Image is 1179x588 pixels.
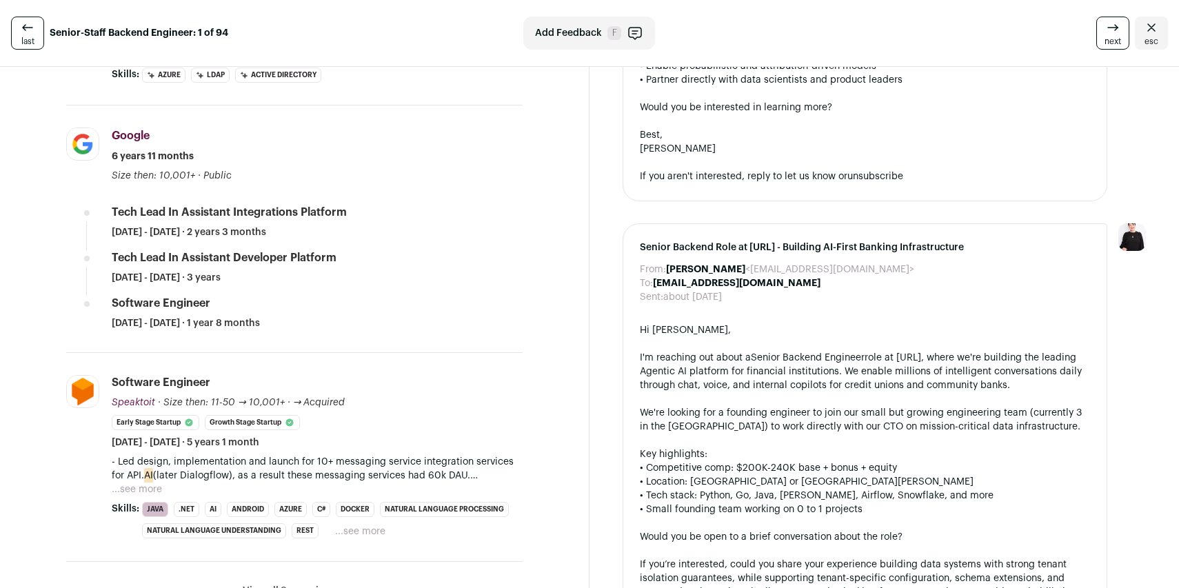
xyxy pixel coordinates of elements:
[1135,17,1168,50] a: Close
[653,278,820,288] b: [EMAIL_ADDRESS][DOMAIN_NAME]
[640,489,1090,503] div: • Tech stack: Python, Go, Java, [PERSON_NAME], Airflow, Snowflake, and more
[640,263,666,276] dt: From:
[112,225,266,239] span: [DATE] - [DATE] · 2 years 3 months
[640,447,1090,461] div: Key highlights:
[112,171,195,181] span: Size then: 10,001+
[640,290,663,304] dt: Sent:
[751,353,865,363] a: Senior Backend Engineer
[336,502,374,517] li: Docker
[67,128,99,160] img: 8d2c6156afa7017e60e680d3937f8205e5697781b6c771928cb24e9df88505de.jpg
[142,68,185,83] li: Azure
[198,169,201,183] span: ·
[112,502,139,516] span: Skills:
[640,276,653,290] dt: To:
[640,323,1090,337] div: Hi [PERSON_NAME],
[112,415,199,430] li: Early Stage Startup
[174,502,199,517] li: .NET
[112,483,162,496] button: ...see more
[112,398,155,407] span: Speaktoit
[666,263,914,276] dd: <[EMAIL_ADDRESS][DOMAIN_NAME]>
[1096,17,1129,50] a: next
[274,502,307,517] li: Azure
[191,68,230,83] li: LDAP
[1145,36,1158,47] span: esc
[112,375,210,390] div: Software Engineer
[112,455,523,483] p: - Led design, implementation and launch for 10+ messaging service integration services for API. (...
[112,436,259,449] span: [DATE] - [DATE] · 5 years 1 month
[112,296,210,311] div: Software Engineer
[142,523,286,538] li: Natural Language Understanding
[205,502,221,517] li: AI
[312,502,330,517] li: C#
[640,475,1090,489] div: • Location: [GEOGRAPHIC_DATA] or [GEOGRAPHIC_DATA][PERSON_NAME]
[292,523,319,538] li: REST
[663,290,722,304] dd: about [DATE]
[640,530,1090,544] div: Would you be open to a brief conversation about the role?
[666,265,745,274] b: [PERSON_NAME]
[50,26,228,40] strong: Senior-Staff Backend Engineer: 1 of 94
[523,17,655,50] button: Add Feedback F
[112,130,150,141] span: Google
[640,406,1090,434] div: We're looking for a founding engineer to join our small but growing engineering team (currently 3...
[1105,36,1121,47] span: next
[288,396,290,409] span: ·
[142,502,168,517] li: Java
[847,172,903,181] a: unsubscribe
[205,415,300,430] li: Growth Stage Startup
[380,502,509,517] li: Natural Language Processing
[1118,223,1146,251] img: 9240684-medium_jpg
[112,150,194,163] span: 6 years 11 months
[112,250,336,265] div: Tech Lead in Assistant Developer Platform
[535,26,602,40] span: Add Feedback
[640,503,1090,516] div: • Small founding team working on 0 to 1 projects
[640,351,1090,392] div: I'm reaching out about a role at [URL], where we're building the leading Agentic AI platform for ...
[11,17,44,50] a: last
[227,502,269,517] li: Android
[640,461,1090,475] div: • Competitive comp: $200K-240K base + bonus + equity
[293,398,345,407] span: → Acquired
[67,376,99,407] img: f7a044bb1226f31cae577cb51dc6d4a9b9e6a765b133e15f37706f1d5128c1c7.jpg
[335,525,385,538] button: ...see more
[112,205,347,220] div: Tech Lead in Assistant Integrations Platform
[235,68,321,83] li: Active Directory
[203,171,232,181] span: Public
[607,26,621,40] span: F
[112,316,260,330] span: [DATE] - [DATE] · 1 year 8 months
[112,68,139,81] span: Skills:
[158,398,285,407] span: · Size then: 11-50 → 10,001+
[640,241,1090,254] span: Senior Backend Role at [URL] - Building AI-First Banking Infrastructure
[21,36,34,47] span: last
[112,271,221,285] span: [DATE] - [DATE] · 3 years
[144,468,153,483] mark: AI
